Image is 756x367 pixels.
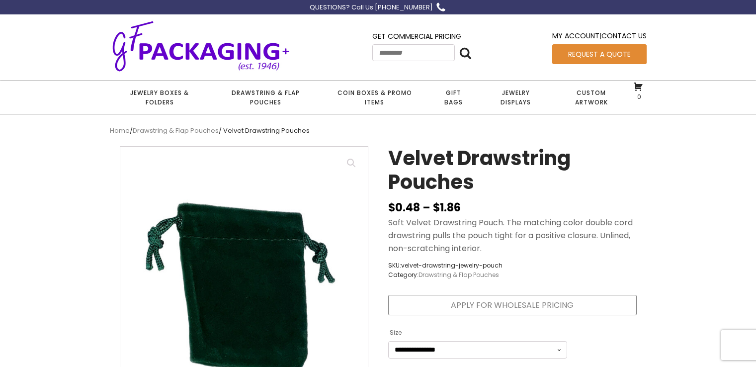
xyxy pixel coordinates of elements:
[372,31,461,41] a: Get Commercial Pricing
[433,200,440,215] span: $
[479,81,553,114] a: Jewelry Displays
[553,81,630,114] a: Custom Artwork
[110,81,210,114] a: Jewelry Boxes & Folders
[388,200,395,215] span: $
[388,216,637,255] p: Soft Velvet Drawstring Pouch. The matching color double cord drawstring pulls the pouch tight for...
[419,271,499,279] a: Drawstring & Flap Pouches
[110,126,130,135] a: Home
[388,270,503,279] span: Category:
[633,82,643,100] a: 0
[388,146,637,199] h1: Velvet Drawstring Pouches
[433,200,461,215] bdi: 1.86
[422,200,430,215] span: –
[635,92,641,101] span: 0
[388,295,637,316] a: Apply for Wholesale Pricing
[390,325,402,341] label: Size
[388,200,420,215] bdi: 0.48
[310,2,433,13] div: QUESTIONS? Call Us [PHONE_NUMBER]
[210,81,321,114] a: Drawstring & Flap Pouches
[110,19,292,73] img: GF Packaging + - Established 1946
[388,261,503,270] span: SKU:
[321,81,427,114] a: Coin Boxes & Promo Items
[601,31,647,41] a: Contact Us
[428,81,479,114] a: Gift Bags
[552,44,647,64] a: Request a Quote
[133,126,219,135] a: Drawstring & Flap Pouches
[552,31,599,41] a: My Account
[401,261,503,270] span: velvet-drawstring-jewelry-pouch
[110,126,647,136] nav: Breadcrumb
[552,30,647,44] div: |
[342,154,360,172] a: View full-screen image gallery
